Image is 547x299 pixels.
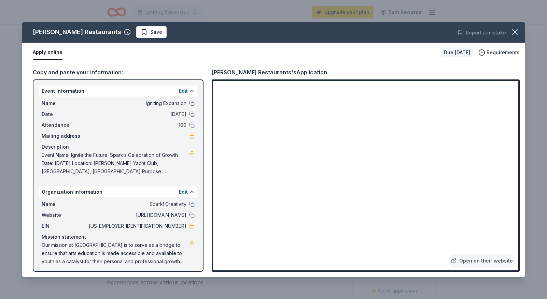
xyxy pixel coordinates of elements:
button: Requirements [478,48,520,57]
div: Event information [39,86,197,96]
div: [PERSON_NAME] Restaurants [33,27,121,38]
span: [US_EMPLOYER_IDENTIFICATION_NUMBER] [87,222,186,230]
span: [DATE] [87,110,186,118]
div: Organization information [39,186,197,197]
span: Attendance [42,121,87,129]
span: Requirements [487,48,520,57]
span: Name [42,99,87,107]
span: EIN [42,222,87,230]
span: [URL][DOMAIN_NAME] [87,211,186,219]
div: Copy and paste your information: [33,68,204,77]
div: [PERSON_NAME] Restaurants's Application [212,68,327,77]
span: Name [42,200,87,208]
button: Edit [179,87,188,95]
button: Apply online [33,45,62,60]
span: Spark! Creativity [87,200,186,208]
div: Mission statement [42,233,195,241]
span: Mailing address [42,132,87,140]
span: 100 [87,121,186,129]
button: Edit [179,188,188,196]
a: Open on their website [448,254,516,268]
span: Igniting Expansion [87,99,186,107]
div: Due [DATE] [441,48,473,57]
div: Description [42,143,195,151]
span: Our mission at [GEOGRAPHIC_DATA] is to serve as a bridge to ensure that arts education is made ac... [42,241,189,266]
span: Website [42,211,87,219]
span: Event Name: Ignite the Future: Spark’s Celebration of Growth Date: [DATE] Location: [PERSON_NAME]... [42,151,189,176]
button: Save [136,26,167,38]
span: Save [150,28,162,36]
button: Report a mistake [458,29,506,37]
span: Date [42,110,87,118]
